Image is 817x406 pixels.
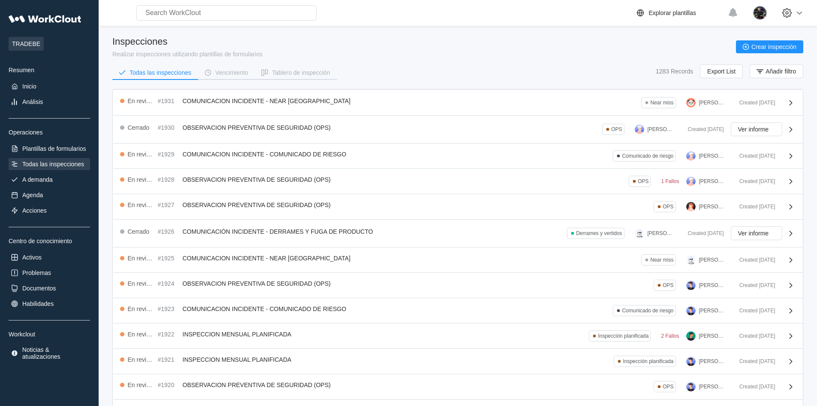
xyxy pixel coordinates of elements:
[623,358,673,364] div: Inspección planificada
[183,151,347,158] span: COMUNICACION INCIDENTE - COMUNICADO DE RIESGO
[183,176,331,183] span: OBSERVACION PREVENTIVA DE SEGURIDAD (OPS)
[699,333,726,339] div: [PERSON_NAME]
[731,122,782,136] button: Ver informe
[128,280,154,287] div: En revisión
[9,267,90,279] a: Problemas
[686,357,696,366] img: user-5.png
[738,230,769,236] span: Ver informe
[158,331,179,338] div: #1922
[128,228,150,235] div: Cerrado
[183,124,331,131] span: OBSERVACION PREVENTIVA DE SEGURIDAD (OPS)
[733,204,775,210] div: Created [DATE]
[9,331,90,338] div: Workclout
[158,255,179,262] div: #1925
[128,201,154,208] div: En revisión
[733,153,775,159] div: Created [DATE]
[22,161,84,168] div: Todas las inspecciones
[622,153,673,159] div: Comunicado de riesgo
[681,230,724,236] div: Created [DATE]
[736,40,803,53] button: Crear inspección
[707,68,736,74] span: Export List
[128,305,154,312] div: En revisión
[686,151,696,161] img: user-3.png
[128,255,154,262] div: En revisión
[699,358,726,364] div: [PERSON_NAME]
[686,382,696,391] img: user-5.png
[183,255,351,262] span: COMUNICACION INCIDENTE - NEAR [GEOGRAPHIC_DATA]
[113,324,803,349] a: En revisión#1922INSPECCION MENSUAL PLANIFICADAInspección planificada2 Fallos[PERSON_NAME]Created ...
[183,201,331,208] span: OBSERVACION PREVENTIVA DE SEGURIDAD (OPS)
[733,358,775,364] div: Created [DATE]
[9,67,90,73] div: Resumen
[22,346,88,360] div: Noticias & atualizaciones
[113,298,803,324] a: En revisión#1923COMUNICACION INCIDENTE - COMUNICADO DE RIESGOComunicado de riesgo[PERSON_NAME]Cre...
[686,202,696,211] img: user-2.png
[9,298,90,310] a: Habilidades
[661,178,679,184] div: 1 Fallos
[648,230,674,236] div: [PERSON_NAME]
[158,305,179,312] div: #1923
[731,226,782,240] button: Ver informe
[9,174,90,186] a: A demanda
[9,143,90,155] a: Plantillas de formularios
[113,273,803,298] a: En revisión#1924OBSERVACION PREVENTIVA DE SEGURIDAD (OPS)OPS[PERSON_NAME]Created [DATE]
[699,153,726,159] div: [PERSON_NAME]
[22,98,43,105] div: Análisis
[661,333,679,339] div: 2 Fallos
[113,90,803,116] a: En revisión#1931COMUNICACION INCIDENTE - NEAR [GEOGRAPHIC_DATA]Near miss[PERSON_NAME]Created [DATE]
[113,374,803,400] a: En revisión#1920OBSERVACION PREVENTIVA DE SEGURIDAD (OPS)OPS[PERSON_NAME]Created [DATE]
[130,70,191,76] div: Todas las inspecciones
[622,308,673,314] div: Comunicado de riesgo
[635,8,724,18] a: Explorar plantillas
[158,98,179,104] div: #1931
[648,126,674,132] div: [PERSON_NAME]
[113,143,803,169] a: En revisión#1929COMUNICACION INCIDENTE - COMUNICADO DE RIESGOComunicado de riesgo[PERSON_NAME]Cre...
[112,66,198,79] button: Todas las inspecciones
[22,254,42,261] div: Activos
[733,100,775,106] div: Created [DATE]
[738,126,769,132] span: Ver informe
[113,247,803,273] a: En revisión#1925COMUNICACION INCIDENTE - NEAR [GEOGRAPHIC_DATA]Near miss[PERSON_NAME]Created [DATE]
[22,269,51,276] div: Problemas
[22,300,54,307] div: Habilidades
[663,204,673,210] div: OPS
[649,9,696,16] div: Explorar plantillas
[686,331,696,341] img: user.png
[733,333,775,339] div: Created [DATE]
[686,98,696,107] img: panda.png
[255,66,337,79] button: Tablero de inspección
[215,70,248,76] div: Vencimiento
[686,255,696,265] img: clout-01.png
[113,220,803,247] a: Cerrado#1926COMUNICACIÓN INCIDENTE - DERRAMES Y FUGA DE PRODUCTODerrames y vertidos[PERSON_NAME]C...
[9,205,90,217] a: Acciones
[113,349,803,374] a: En revisión#1921INSPECCION MENSUAL PLANIFICADAInspección planificada[PERSON_NAME]Created [DATE]
[650,100,673,106] div: Near miss
[686,177,696,186] img: user-3.png
[22,285,56,292] div: Documentos
[158,382,179,388] div: #1920
[113,194,803,220] a: En revisión#1927OBSERVACION PREVENTIVA DE SEGURIDAD (OPS)OPS[PERSON_NAME]Created [DATE]
[635,229,644,238] img: clout-01.png
[22,207,47,214] div: Acciones
[663,282,673,288] div: OPS
[635,125,644,134] img: user-3.png
[198,66,255,79] button: Vencimiento
[9,251,90,263] a: Activos
[663,384,673,390] div: OPS
[158,176,179,183] div: #1928
[9,189,90,201] a: Agenda
[733,308,775,314] div: Created [DATE]
[183,382,331,388] span: OBSERVACION PREVENTIVA DE SEGURIDAD (OPS)
[751,44,796,50] span: Crear inspección
[9,345,90,362] a: Noticias & atualizaciones
[158,124,179,131] div: #1930
[9,96,90,108] a: Análisis
[113,169,803,194] a: En revisión#1928OBSERVACION PREVENTIVA DE SEGURIDAD (OPS)OPS1 Fallos[PERSON_NAME]Created [DATE]
[681,126,724,132] div: Created [DATE]
[733,178,775,184] div: Created [DATE]
[686,281,696,290] img: user-5.png
[699,204,726,210] div: [PERSON_NAME]
[9,37,44,51] span: TRADEBE
[183,356,292,363] span: INSPECCION MENSUAL PLANIFICADA
[183,98,351,104] span: COMUNICACION INCIDENTE - NEAR [GEOGRAPHIC_DATA]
